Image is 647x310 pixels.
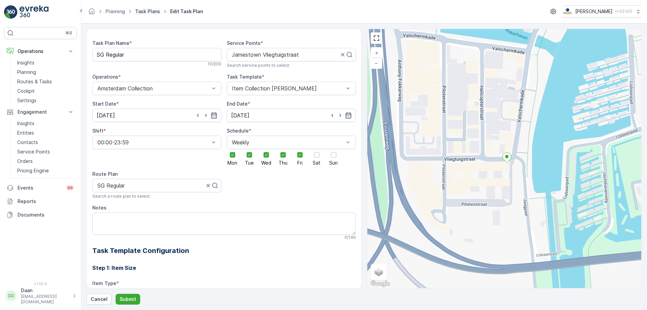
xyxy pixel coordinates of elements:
[227,161,237,165] span: Mon
[21,287,69,294] p: Daan
[14,77,77,86] a: Routes & Tasks
[17,167,49,174] p: Pricing Engine
[17,78,52,85] p: Routes & Tasks
[14,58,77,67] a: Insights
[92,101,116,107] label: Start Date
[4,45,77,58] button: Operations
[4,208,77,222] a: Documents
[6,290,17,301] div: DD
[4,5,18,19] img: logo
[17,59,34,66] p: Insights
[375,60,378,66] span: −
[92,264,356,272] h3: Step 1: Item Size
[344,235,356,240] p: 0 / 140
[369,279,391,288] img: Google
[371,264,386,279] a: Layers
[563,8,573,15] img: basis-logo_rgb2x.png
[261,161,271,165] span: Wed
[227,74,262,80] label: Task Template
[227,40,260,46] label: Service Points
[14,157,77,166] a: Orders
[18,185,62,191] p: Events
[17,69,36,76] p: Planning
[245,161,254,165] span: Tue
[92,40,129,46] label: Task Plan Name
[575,8,613,15] p: [PERSON_NAME]
[105,8,125,14] a: Planning
[120,296,136,303] p: Submit
[88,10,95,16] a: Homepage
[375,50,378,56] span: +
[4,282,77,286] span: v 1.50.4
[17,97,36,104] p: Settings
[17,139,38,146] p: Contacts
[17,120,34,127] p: Insights
[17,158,33,165] p: Orders
[92,74,118,80] label: Operations
[371,58,381,68] a: Zoom Out
[17,88,35,94] p: Cockpit
[87,294,112,305] button: Cancel
[17,148,50,155] p: Service Points
[14,119,77,128] a: Insights
[20,5,49,19] img: logo_light-DOdMpM7g.png
[563,5,642,18] button: [PERSON_NAME](+02:00)
[14,166,77,175] a: Pricing Engine
[92,171,118,177] label: Route Plan
[615,9,632,14] p: ( +02:00 )
[18,109,63,115] p: Engagement
[4,181,77,195] a: Events99
[135,8,160,14] a: Task Plans
[92,128,103,134] label: Shift
[313,161,320,165] span: Sat
[14,96,77,105] a: Settings
[227,128,249,134] label: Schedule
[18,48,63,55] p: Operations
[208,61,221,67] p: 10 / 200
[14,128,77,138] a: Entities
[18,212,74,218] p: Documents
[279,161,287,165] span: Thu
[92,194,151,199] span: Search a route plan to select.
[116,294,140,305] button: Submit
[92,280,116,286] label: Item Type
[14,86,77,96] a: Cockpit
[14,147,77,157] a: Service Points
[21,294,69,305] p: [EMAIL_ADDRESS][DOMAIN_NAME]
[92,246,356,256] h2: Task Template Configuration
[18,198,74,205] p: Reports
[91,296,107,303] p: Cancel
[67,185,73,191] p: 99
[329,161,338,165] span: Sun
[4,105,77,119] button: Engagement
[227,109,356,122] input: dd/mm/yyyy
[371,33,381,43] a: View Fullscreen
[227,101,248,107] label: End Date
[4,195,77,208] a: Reports
[92,109,221,122] input: dd/mm/yyyy
[169,8,205,15] span: Edit Task Plan
[297,161,303,165] span: Fri
[369,279,391,288] a: Open this area in Google Maps (opens a new window)
[371,48,381,58] a: Zoom In
[17,130,34,136] p: Entities
[65,30,72,36] p: ⌘B
[14,67,77,77] a: Planning
[4,287,77,305] button: DDDaan[EMAIL_ADDRESS][DOMAIN_NAME]
[227,63,290,68] span: Search service points to select.
[92,205,106,210] label: Notes
[14,138,77,147] a: Contacts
